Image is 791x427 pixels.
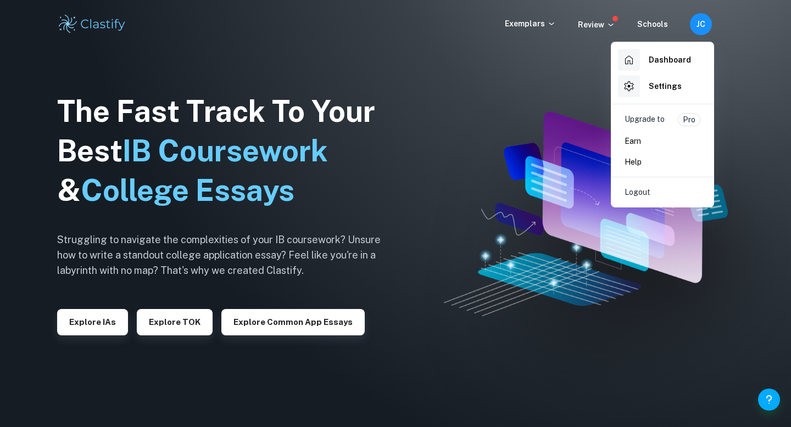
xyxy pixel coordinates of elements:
[649,80,682,92] h6: Settings
[682,114,696,126] p: Pro
[616,47,709,73] a: Dashboard
[616,131,709,151] a: Earn
[625,113,665,126] p: Upgrade to
[625,156,642,168] p: Help
[616,73,709,99] a: Settings
[625,135,641,147] p: Earn
[625,186,650,198] p: Logout
[649,54,691,66] h6: Dashboard
[616,151,709,172] a: Help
